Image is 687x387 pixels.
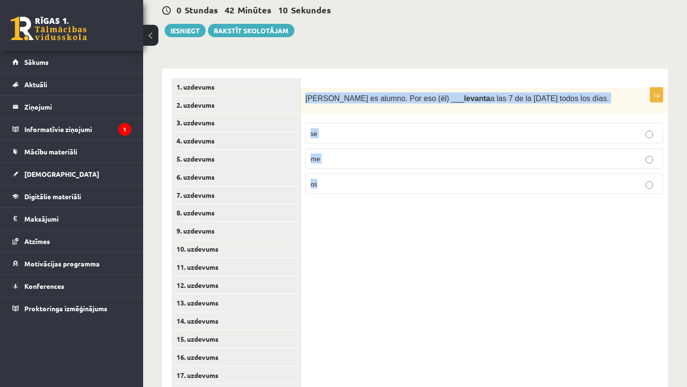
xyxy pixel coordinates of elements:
[645,181,653,189] input: os
[311,129,317,137] span: se
[24,237,50,245] span: Atzīmes
[24,304,107,313] span: Proktoringa izmēģinājums
[12,297,131,319] a: Proktoringa izmēģinājums
[12,275,131,297] a: Konferences
[118,123,131,136] i: 1
[24,282,64,290] span: Konferences
[645,156,653,163] input: me
[172,114,300,132] a: 3. uzdevums
[172,312,300,330] a: 14. uzdevums
[12,185,131,207] a: Digitālie materiāli
[172,132,300,150] a: 4. uzdevums
[464,94,490,102] b: levanta
[172,222,300,240] a: 9. uzdevums
[291,4,331,15] span: Sekundes
[172,96,300,114] a: 2. uzdevums
[24,80,47,89] span: Aktuāli
[172,240,300,258] a: 10. uzdevums
[208,24,294,37] a: Rakstīt skolotājam
[225,4,234,15] span: 42
[24,147,77,156] span: Mācību materiāli
[24,118,131,140] legend: Informatīvie ziņojumi
[24,58,49,66] span: Sākums
[311,179,317,188] span: os
[311,154,320,163] span: me
[172,78,300,96] a: 1. uzdevums
[12,118,131,140] a: Informatīvie ziņojumi1
[12,253,131,275] a: Motivācijas programma
[24,96,131,118] legend: Ziņojumi
[165,24,206,37] button: Iesniegt
[24,259,100,268] span: Motivācijas programma
[650,87,663,102] p: 1p
[24,192,81,201] span: Digitālie materiāli
[172,258,300,276] a: 11. uzdevums
[172,150,300,168] a: 5. uzdevums
[12,208,131,230] a: Maksājumi
[12,96,131,118] a: Ziņojumi
[185,4,218,15] span: Stundas
[12,163,131,185] a: [DEMOGRAPHIC_DATA]
[172,186,300,204] a: 7. uzdevums
[172,168,300,186] a: 6. uzdevums
[12,230,131,252] a: Atzīmes
[278,4,288,15] span: 10
[24,208,131,230] legend: Maksājumi
[305,94,609,102] span: [PERSON_NAME] es alumno. Por eso (él) ___ a las 7 de la [DATE] todos los días.
[172,348,300,366] a: 16. uzdevums
[24,170,99,178] span: [DEMOGRAPHIC_DATA]
[12,73,131,95] a: Aktuāli
[172,204,300,222] a: 8. uzdevums
[12,141,131,163] a: Mācību materiāli
[238,4,271,15] span: Minūtes
[10,17,87,41] a: Rīgas 1. Tālmācības vidusskola
[172,367,300,384] a: 17. uzdevums
[177,4,181,15] span: 0
[172,330,300,348] a: 15. uzdevums
[172,276,300,294] a: 12. uzdevums
[12,51,131,73] a: Sākums
[645,131,653,138] input: se
[172,294,300,312] a: 13. uzdevums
